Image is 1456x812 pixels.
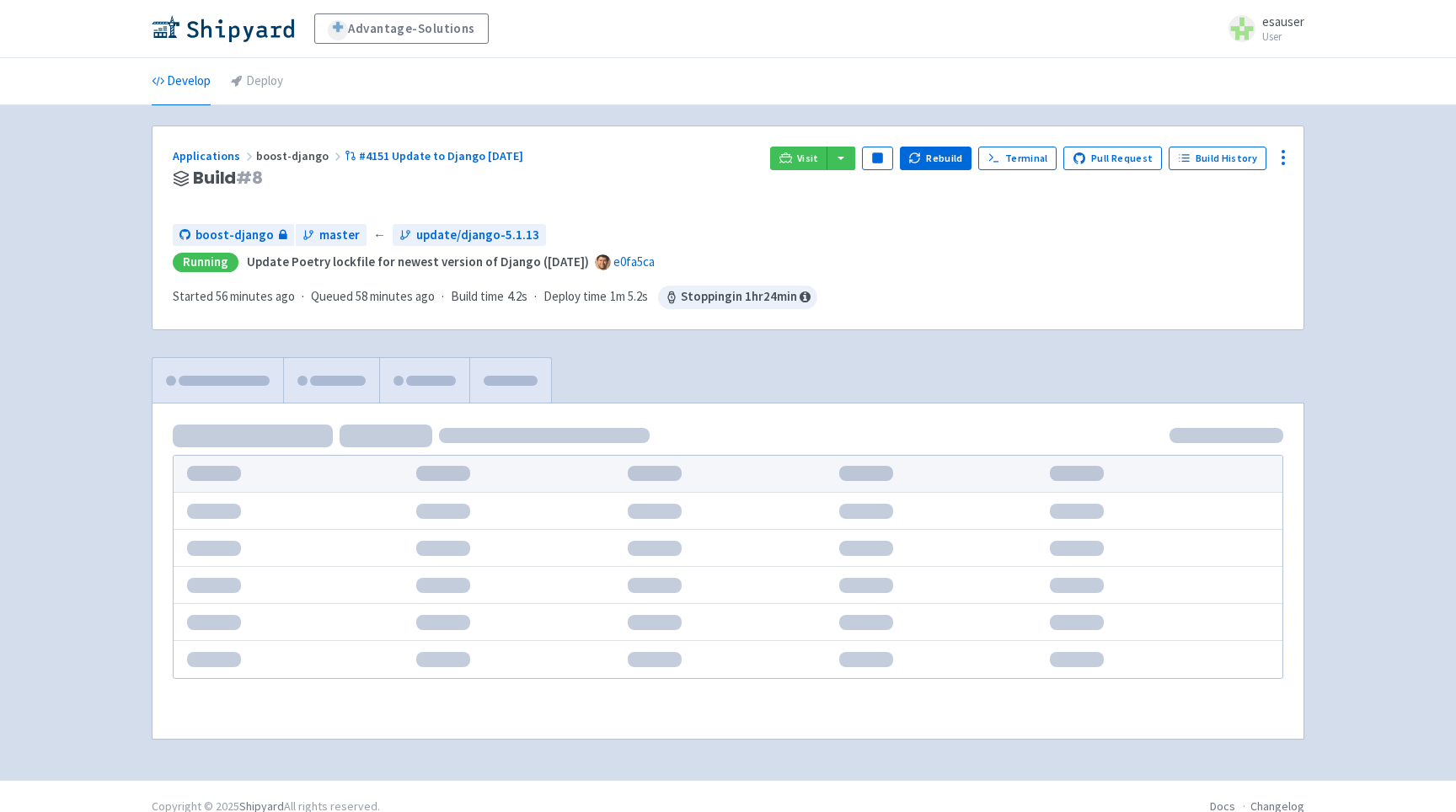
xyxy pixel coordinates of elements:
[613,254,655,270] a: e0fa5ca
[507,287,527,307] span: 4.2s
[345,148,526,163] a: #4151 Update to Django [DATE]
[862,147,892,170] button: Pause
[1063,147,1162,170] a: Pull Request
[1262,31,1304,42] small: User
[416,226,539,245] span: update/django-5.1.13
[195,226,274,245] span: boost-django
[173,148,256,163] a: Applications
[173,288,295,304] span: Started
[770,147,827,170] a: Visit
[393,224,546,247] a: update/django-5.1.13
[256,148,345,163] span: boost-django
[797,152,819,165] span: Visit
[1262,13,1304,29] span: esauser
[1218,15,1304,42] a: esauser User
[543,287,607,307] span: Deploy time
[173,224,294,247] a: boost-django
[231,58,283,105] a: Deploy
[311,288,435,304] span: Queued
[152,58,211,105] a: Develop
[296,224,367,247] a: master
[216,288,295,304] time: 56 minutes ago
[900,147,972,170] button: Rebuild
[373,226,386,245] span: ←
[236,166,263,190] span: # 8
[610,287,648,307] span: 1m 5.2s
[173,286,817,309] div: · · ·
[152,15,294,42] img: Shipyard logo
[314,13,489,44] a: Advantage-Solutions
[978,147,1057,170] a: Terminal
[658,286,817,309] span: Stopping in 1 hr 24 min
[173,253,238,272] div: Running
[1169,147,1266,170] a: Build History
[193,168,263,188] span: Build
[356,288,435,304] time: 58 minutes ago
[319,226,360,245] span: master
[247,254,589,270] strong: Update Poetry lockfile for newest version of Django ([DATE])
[451,287,504,307] span: Build time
